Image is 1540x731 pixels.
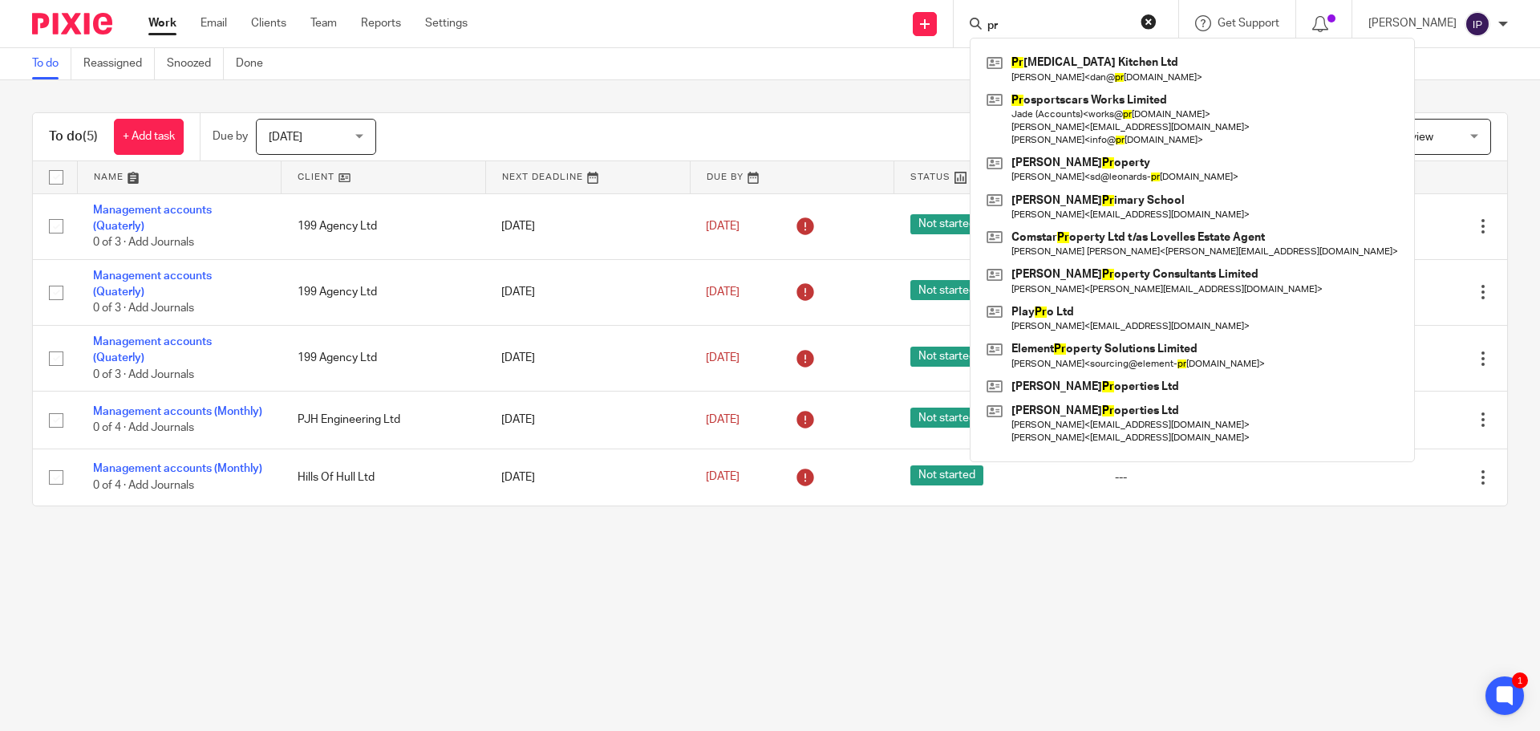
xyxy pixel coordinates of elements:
a: + Add task [114,119,184,155]
span: [DATE] [706,352,740,363]
td: [DATE] [485,449,690,506]
span: Get Support [1218,18,1279,29]
a: Clients [251,15,286,31]
td: [DATE] [485,325,690,391]
span: Not started [910,408,983,428]
td: [DATE] [485,193,690,259]
span: 0 of 4 · Add Journals [93,422,194,433]
a: Email [201,15,227,31]
span: (5) [83,130,98,143]
td: 199 Agency Ltd [282,259,486,325]
td: [DATE] [485,392,690,449]
span: [DATE] [269,132,302,143]
span: 0 of 3 · Add Journals [93,237,194,248]
td: PJH Engineering Ltd [282,392,486,449]
p: [PERSON_NAME] [1368,15,1457,31]
button: Clear [1141,14,1157,30]
a: Management accounts (Quaterly) [93,205,212,232]
a: Reassigned [83,48,155,79]
div: 1 [1512,672,1528,688]
a: Reports [361,15,401,31]
td: 199 Agency Ltd [282,193,486,259]
a: Management accounts (Quaterly) [93,270,212,298]
span: Not started [910,280,983,300]
a: Work [148,15,176,31]
img: svg%3E [1465,11,1490,37]
span: [DATE] [706,414,740,425]
a: Management accounts (Monthly) [93,406,262,417]
input: Search [986,19,1130,34]
a: Snoozed [167,48,224,79]
span: 0 of 3 · Add Journals [93,303,194,315]
span: 0 of 4 · Add Journals [93,480,194,491]
td: [DATE] [485,259,690,325]
a: Done [236,48,275,79]
td: Hills Of Hull Ltd [282,449,486,506]
a: Management accounts (Monthly) [93,463,262,474]
a: To do [32,48,71,79]
span: [DATE] [706,472,740,483]
span: [DATE] [706,286,740,298]
span: [DATE] [706,221,740,232]
h1: To do [49,128,98,145]
img: Pixie [32,13,112,35]
div: --- [1115,469,1287,485]
a: Management accounts (Quaterly) [93,336,212,363]
a: Team [310,15,337,31]
a: Settings [425,15,468,31]
span: Not started [910,347,983,367]
td: 199 Agency Ltd [282,325,486,391]
p: Due by [213,128,248,144]
span: 0 of 3 · Add Journals [93,369,194,380]
span: Not started [910,465,983,485]
span: Not started [910,214,983,234]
